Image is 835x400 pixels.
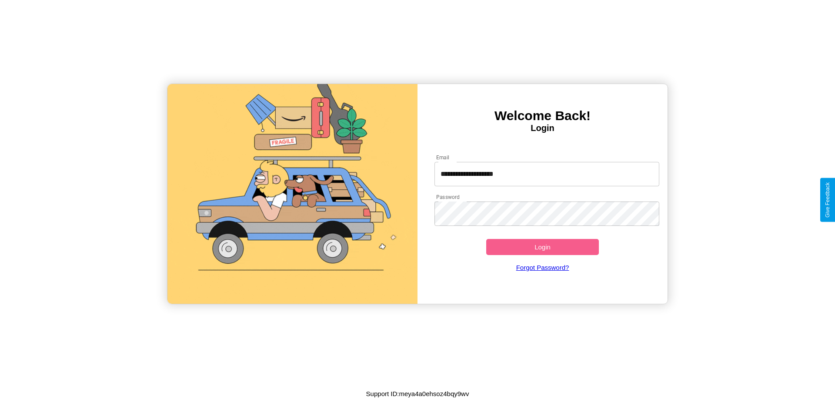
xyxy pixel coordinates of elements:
[436,154,450,161] label: Email
[366,388,469,400] p: Support ID: meya4a0ehsoz4bqy9wv
[825,182,831,218] div: Give Feedback
[417,123,668,133] h4: Login
[436,193,459,201] label: Password
[430,255,655,280] a: Forgot Password?
[486,239,599,255] button: Login
[417,108,668,123] h3: Welcome Back!
[167,84,417,304] img: gif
